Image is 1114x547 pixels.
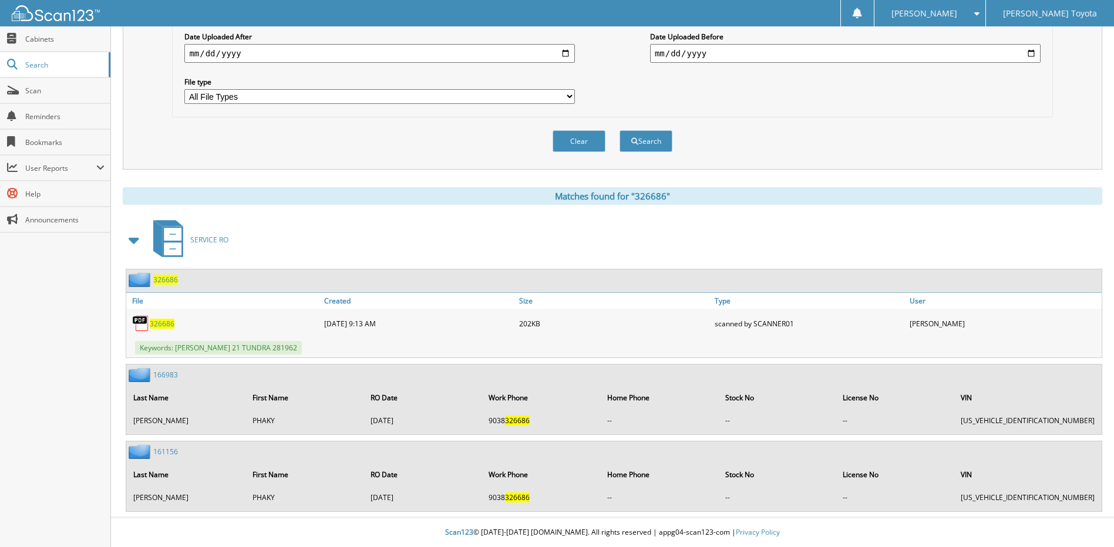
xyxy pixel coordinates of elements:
div: Matches found for "326686" [123,187,1102,205]
a: 166983 [153,370,178,380]
td: -- [837,488,954,507]
td: -- [601,411,718,430]
td: -- [837,411,954,430]
span: Keywords: [PERSON_NAME] 21 TUNDRA 281962 [135,341,302,354]
th: Stock No [719,462,836,487]
td: [PERSON_NAME] [127,411,245,430]
span: User Reports [25,163,96,173]
th: Home Phone [601,386,718,410]
th: First Name [247,386,364,410]
span: Scan [25,86,105,96]
td: [US_VEHICLE_IDENTIFICATION_NUMBER] [955,488,1100,507]
div: [PERSON_NAME] [907,312,1102,335]
th: Work Phone [483,386,600,410]
span: [PERSON_NAME] [891,10,957,17]
th: Stock No [719,386,836,410]
td: [PERSON_NAME] [127,488,245,507]
span: Help [25,189,105,199]
div: 202KB [516,312,711,335]
th: Last Name [127,462,245,487]
span: [PERSON_NAME] Toyota [1003,10,1097,17]
span: SERVICE RO [190,235,228,245]
span: Cabinets [25,34,105,44]
th: License No [837,462,954,487]
a: 326686 [150,319,174,329]
span: 326686 [505,416,530,426]
th: Last Name [127,386,245,410]
a: 161156 [153,447,178,457]
a: File [126,293,321,309]
th: First Name [247,462,364,487]
label: Date Uploaded Before [650,32,1041,42]
th: Home Phone [601,462,718,487]
a: Privacy Policy [736,527,780,537]
a: Created [321,293,516,309]
td: 9038 [483,411,600,430]
img: PDF.png [132,315,150,332]
iframe: Chat Widget [1055,491,1114,547]
a: Type [712,293,907,309]
th: VIN [955,386,1100,410]
a: SERVICE RO [146,217,228,263]
th: RO Date [365,386,482,410]
img: folder2.png [129,272,153,287]
input: end [650,44,1041,63]
span: Announcements [25,215,105,225]
a: 326686 [153,275,178,285]
span: Search [25,60,103,70]
img: scan123-logo-white.svg [12,5,100,21]
td: -- [601,488,718,507]
input: start [184,44,575,63]
a: Size [516,293,711,309]
td: -- [719,411,836,430]
img: folder2.png [129,444,153,459]
td: 9038 [483,488,600,507]
span: Reminders [25,112,105,121]
button: Clear [553,130,605,152]
th: VIN [955,462,1100,487]
th: License No [837,386,954,410]
td: [US_VEHICLE_IDENTIFICATION_NUMBER] [955,411,1100,430]
td: [DATE] [365,488,482,507]
th: RO Date [365,462,482,487]
div: © [DATE]-[DATE] [DOMAIN_NAME]. All rights reserved | appg04-scan123-com | [111,518,1114,547]
div: [DATE] 9:13 AM [321,312,516,335]
th: Work Phone [483,462,600,487]
span: 326686 [505,492,530,502]
td: [DATE] [365,411,482,430]
div: scanned by SCANNER01 [712,312,907,335]
label: Date Uploaded After [184,32,575,42]
img: folder2.png [129,367,153,382]
label: File type [184,77,575,87]
span: Scan123 [445,527,473,537]
td: PHAKY [247,488,364,507]
a: User [907,293,1102,309]
button: Search [620,130,672,152]
td: -- [719,488,836,507]
td: PHAKY [247,411,364,430]
span: Bookmarks [25,137,105,147]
